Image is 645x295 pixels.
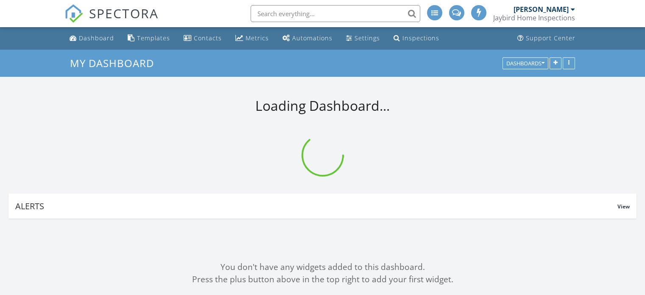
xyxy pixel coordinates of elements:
[64,11,159,29] a: SPECTORA
[180,31,225,46] a: Contacts
[390,31,443,46] a: Inspections
[64,4,83,23] img: The Best Home Inspection Software - Spectora
[89,4,159,22] span: SPECTORA
[343,31,383,46] a: Settings
[292,34,332,42] div: Automations
[526,34,575,42] div: Support Center
[503,57,548,69] button: Dashboards
[8,261,637,273] div: You don't have any widgets added to this dashboard.
[79,34,114,42] div: Dashboard
[506,60,544,66] div: Dashboards
[493,14,575,22] div: Jaybird Home Inspections
[8,273,637,286] div: Press the plus button above in the top right to add your first widget.
[279,31,336,46] a: Automations (Advanced)
[70,56,161,70] a: My Dashboard
[66,31,117,46] a: Dashboard
[246,34,269,42] div: Metrics
[194,34,222,42] div: Contacts
[617,203,630,210] span: View
[514,31,579,46] a: Support Center
[514,5,569,14] div: [PERSON_NAME]
[402,34,439,42] div: Inspections
[124,31,173,46] a: Templates
[137,34,170,42] div: Templates
[355,34,380,42] div: Settings
[232,31,272,46] a: Metrics
[15,200,617,212] div: Alerts
[251,5,420,22] input: Search everything...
